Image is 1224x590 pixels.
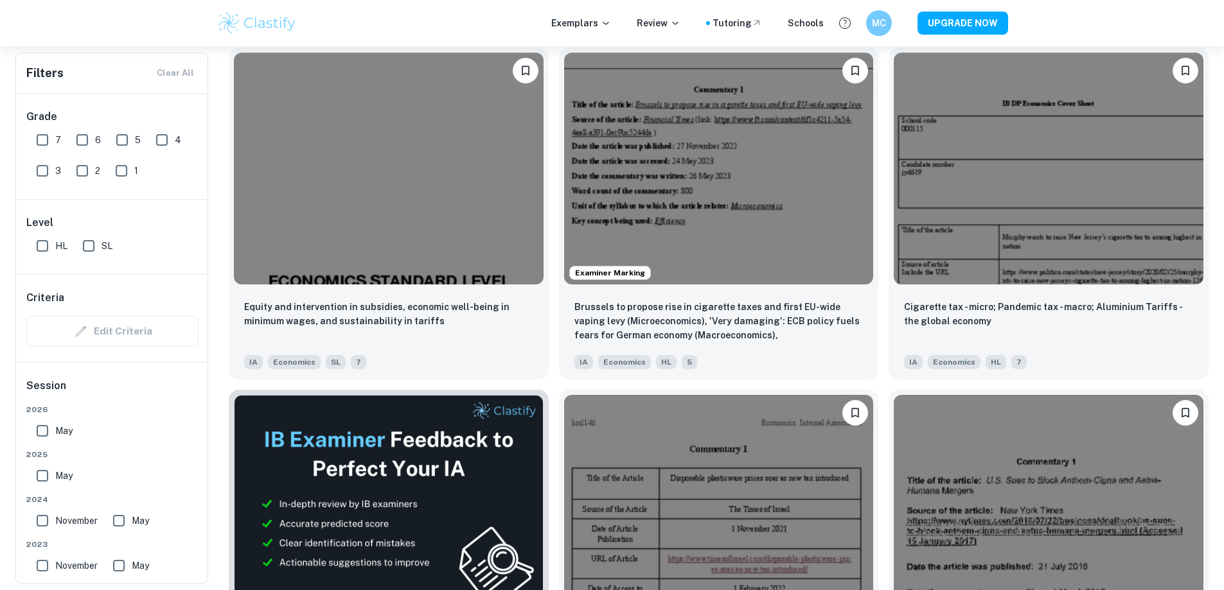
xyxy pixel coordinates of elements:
[788,16,824,30] a: Schools
[1173,58,1198,83] button: Bookmark
[551,16,611,30] p: Exemplars
[598,355,651,369] span: Economics
[26,378,199,404] h6: Session
[574,355,593,369] span: IA
[55,164,61,178] span: 3
[234,53,544,284] img: Economics IA example thumbnail: Equity and intervention in subsidies, ec
[904,355,923,369] span: IA
[26,494,199,505] span: 2024
[102,239,112,253] span: SL
[1011,355,1027,369] span: 7
[26,64,64,82] h6: Filters
[55,559,98,573] span: November
[55,469,73,483] span: May
[26,449,199,460] span: 2025
[55,514,98,528] span: November
[637,16,680,30] p: Review
[871,16,886,30] h6: MC
[986,355,1006,369] span: HL
[904,300,1193,328] p: Cigarette tax - micro; Pandemic tax - macro; Aluminium Tariffs - the global economy
[95,164,100,178] span: 2
[132,514,149,528] span: May
[866,10,892,36] button: MC
[574,300,864,343] p: Brussels to propose rise in cigarette taxes and first EU-wide vaping levy (Microeconomics), 'Very...
[1173,400,1198,426] button: Bookmark
[894,53,1203,284] img: Economics IA example thumbnail: Cigarette tax - micro; Pandemic tax - ma
[842,58,868,83] button: Bookmark
[55,133,61,147] span: 7
[135,133,141,147] span: 5
[513,58,538,83] button: Bookmark
[244,355,263,369] span: IA
[559,48,879,379] a: Examiner MarkingBookmarkBrussels to propose rise in cigarette taxes and first EU-wide vaping levy...
[842,400,868,426] button: Bookmark
[928,355,980,369] span: Economics
[175,133,181,147] span: 4
[26,316,199,347] div: Criteria filters are unavailable when searching by topic
[26,109,199,125] h6: Grade
[713,16,762,30] a: Tutoring
[55,239,67,253] span: HL
[351,355,366,369] span: 7
[918,12,1008,35] button: UPGRADE NOW
[55,424,73,438] span: May
[134,164,138,178] span: 1
[656,355,677,369] span: HL
[326,355,346,369] span: SL
[229,48,549,379] a: BookmarkEquity and intervention in subsidies, economic well-being in minimum wages, and sustainab...
[564,53,874,284] img: Economics IA example thumbnail: Brussels to propose rise in cigarette ta
[268,355,321,369] span: Economics
[95,133,101,147] span: 6
[26,290,64,306] h6: Criteria
[217,10,298,36] img: Clastify logo
[26,215,199,230] h6: Level
[26,404,199,415] span: 2026
[26,539,199,550] span: 2023
[834,12,856,34] button: Help and Feedback
[244,300,533,328] p: Equity and intervention in subsidies, economic well-being in minimum wages, and sustainability in...
[132,559,149,573] span: May
[682,355,697,369] span: 5
[889,48,1209,379] a: BookmarkCigarette tax - micro; Pandemic tax - macro; Aluminium Tariffs - the global economy IAEco...
[570,267,650,279] span: Examiner Marking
